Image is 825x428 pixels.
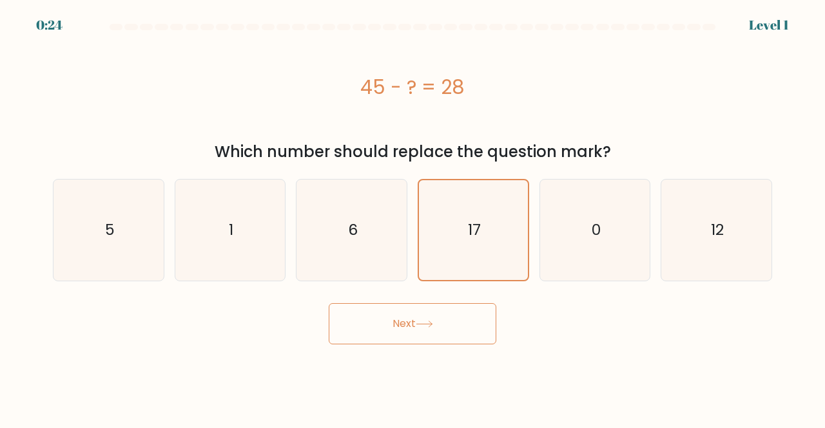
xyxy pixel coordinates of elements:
[104,219,114,241] text: 5
[329,303,496,344] button: Next
[348,219,358,241] text: 6
[711,219,724,241] text: 12
[61,140,764,163] div: Which number should replace the question mark?
[468,219,481,240] text: 17
[229,219,233,241] text: 1
[53,73,772,102] div: 45 - ? = 28
[36,15,63,35] div: 0:24
[592,219,601,241] text: 0
[749,15,789,35] div: Level 1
